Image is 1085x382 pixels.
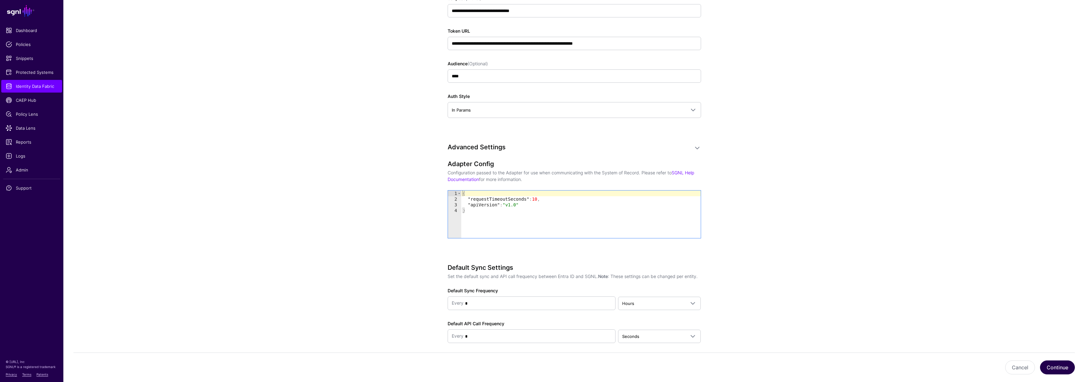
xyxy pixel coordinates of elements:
div: 4 [448,208,461,213]
a: Privacy [6,372,17,376]
span: Policies [6,41,58,48]
span: Policy Lens [6,111,58,117]
button: Continue [1040,360,1075,374]
p: SGNL® is a registered trademark [6,364,58,369]
p: Set the default sync and API call frequency between Entra ID and SGNL. : These settings can be ch... [448,273,701,280]
a: Reports [1,136,62,148]
a: SGNL [4,4,60,18]
label: Default Sync Frequency [448,287,498,294]
a: Protected Systems [1,66,62,79]
strong: Note [598,274,608,279]
label: Audience [448,60,488,67]
span: Hours [622,301,634,306]
span: Support [6,185,58,191]
label: Auth Style [448,93,470,100]
div: 2 [448,196,461,202]
span: Identity Data Fabric [6,83,58,89]
a: Terms [22,372,31,376]
a: Snippets [1,52,62,65]
label: Token URL [448,28,470,34]
div: 3 [448,202,461,208]
span: In Params [452,107,471,113]
h3: Adapter Config [448,160,701,168]
div: 1 [448,191,461,196]
span: Dashboard [6,27,58,34]
span: Seconds [622,334,639,339]
span: Admin [6,167,58,173]
span: Snippets [6,55,58,62]
a: Policies [1,38,62,51]
div: Every [452,330,463,343]
label: Default API Call Frequency [448,320,504,327]
div: Every [452,297,463,310]
p: Configuration passed to the Adapter for use when communicating with the System of Record. Please ... [448,169,701,183]
a: Policy Lens [1,108,62,120]
span: Toggle code folding, rows 1 through 4 [457,191,461,196]
a: Admin [1,164,62,176]
a: CAEP Hub [1,94,62,107]
a: Logs [1,150,62,162]
span: Reports [6,139,58,145]
h3: Advanced Settings [448,143,688,151]
span: CAEP Hub [6,97,58,103]
a: Identity Data Fabric [1,80,62,93]
p: © [URL], Inc [6,359,58,364]
span: Protected Systems [6,69,58,75]
a: Data Lens [1,122,62,134]
span: (Optional) [468,61,488,66]
span: Data Lens [6,125,58,131]
a: Dashboard [1,24,62,37]
span: Logs [6,153,58,159]
a: Patents [36,372,48,376]
button: Cancel [1005,360,1035,374]
h3: Default Sync Settings [448,264,701,271]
